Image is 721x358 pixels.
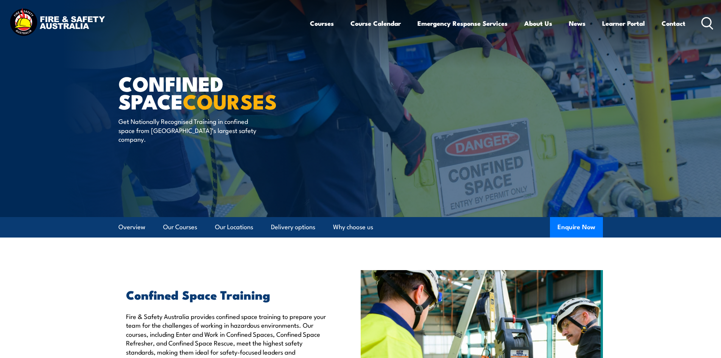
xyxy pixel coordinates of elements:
p: Get Nationally Recognised Training in confined space from [GEOGRAPHIC_DATA]’s largest safety comp... [118,117,257,143]
a: About Us [524,13,552,33]
h2: Confined Space Training [126,289,326,300]
a: Why choose us [333,217,373,237]
h1: Confined Space [118,74,305,109]
a: Our Courses [163,217,197,237]
a: Delivery options [271,217,315,237]
a: Course Calendar [350,13,401,33]
button: Enquire Now [550,217,603,238]
a: Emergency Response Services [417,13,508,33]
a: Our Locations [215,217,253,237]
a: Overview [118,217,145,237]
a: Courses [310,13,334,33]
a: News [569,13,586,33]
strong: COURSES [183,85,277,116]
a: Contact [662,13,685,33]
a: Learner Portal [602,13,645,33]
